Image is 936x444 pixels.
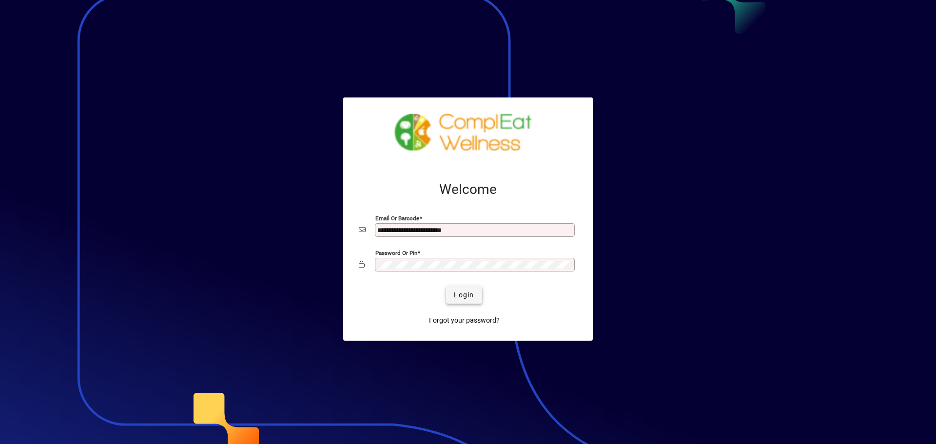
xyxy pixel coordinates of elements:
span: Forgot your password? [429,315,500,326]
button: Login [446,286,482,304]
mat-label: Email or Barcode [375,215,419,222]
h2: Welcome [359,181,577,198]
mat-label: Password or Pin [375,250,417,256]
span: Login [454,290,474,300]
a: Forgot your password? [425,311,504,329]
